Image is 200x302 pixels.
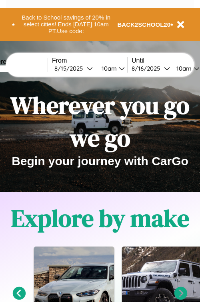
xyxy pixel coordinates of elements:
h1: Explore by make [11,202,189,235]
div: 8 / 16 / 2025 [132,65,164,72]
label: From [52,57,127,64]
div: 10am [98,65,119,72]
button: 10am [95,64,127,73]
button: Back to School savings of 20% in select cities! Ends [DATE] 10am PT.Use code: [15,12,118,37]
button: 8/15/2025 [52,64,95,73]
div: 8 / 15 / 2025 [54,65,87,72]
div: 10am [172,65,194,72]
b: BACK2SCHOOL20 [118,21,171,28]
